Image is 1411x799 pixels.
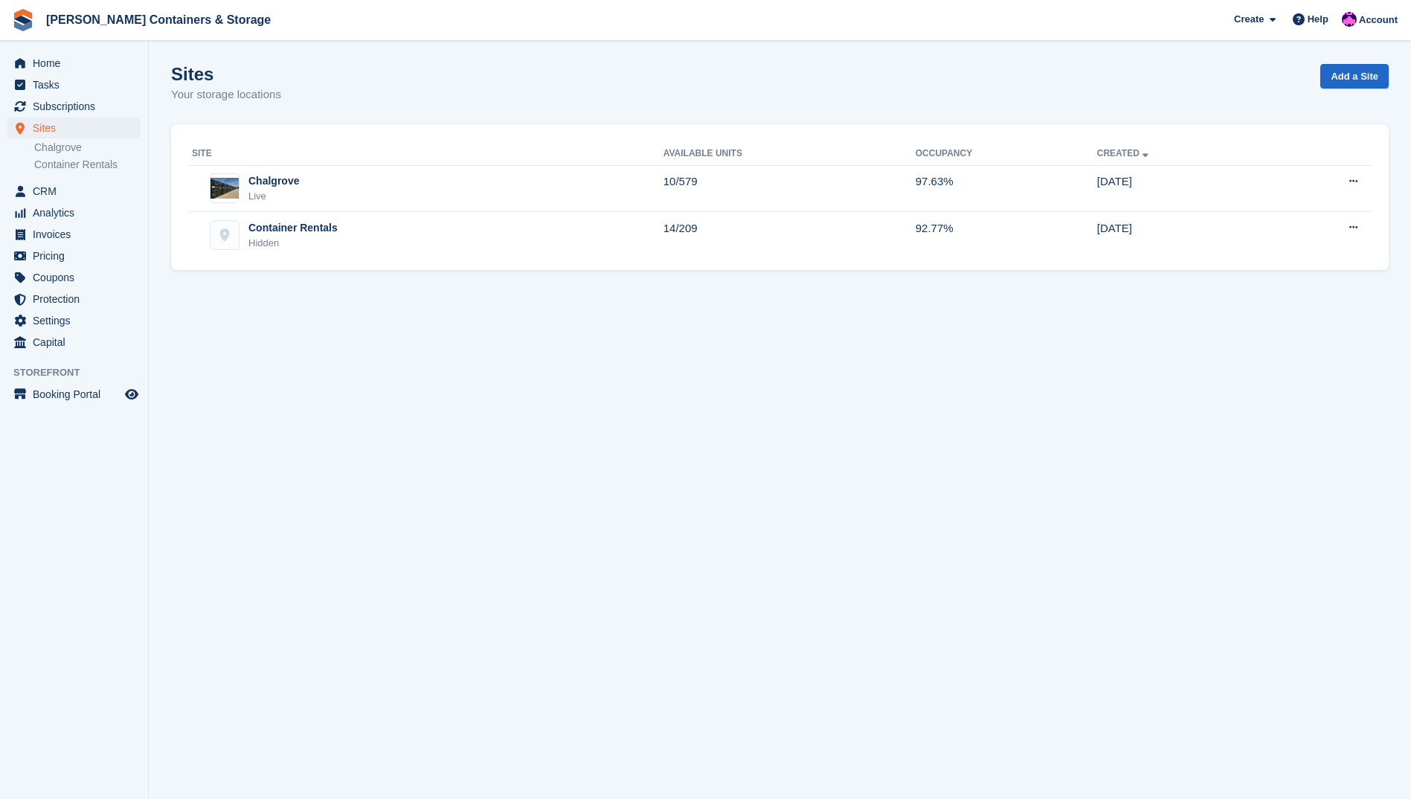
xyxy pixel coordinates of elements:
td: [DATE] [1097,212,1270,258]
span: Create [1234,12,1264,27]
span: Analytics [33,202,122,223]
a: Add a Site [1320,64,1389,89]
th: Available Units [663,142,916,166]
span: Tasks [33,74,122,95]
a: menu [7,74,141,95]
span: Invoices [33,224,122,245]
a: Container Rentals [34,158,141,172]
span: Pricing [33,246,122,266]
img: Container Rentals site image placeholder [210,221,239,249]
td: 97.63% [916,165,1097,212]
a: menu [7,332,141,353]
th: Site [189,142,663,166]
a: Created [1097,148,1151,158]
a: menu [7,246,141,266]
a: menu [7,53,141,74]
span: Capital [33,332,122,353]
td: 92.77% [916,212,1097,258]
div: Container Rentals [248,220,338,236]
span: Storefront [13,365,148,380]
a: menu [7,310,141,331]
img: stora-icon-8386f47178a22dfd0bd8f6a31ec36ba5ce8667c1dd55bd0f319d3a0aa187defe.svg [12,9,34,31]
img: Image of Chalgrove site [210,178,239,199]
span: Protection [33,289,122,309]
img: Nathan Edwards [1342,12,1357,27]
span: Booking Portal [33,384,122,405]
p: Your storage locations [171,86,281,103]
th: Occupancy [916,142,1097,166]
td: 14/209 [663,212,916,258]
div: Hidden [248,236,338,251]
span: Settings [33,310,122,331]
a: menu [7,289,141,309]
span: CRM [33,181,122,202]
span: Subscriptions [33,96,122,117]
span: Sites [33,118,122,138]
span: Account [1359,13,1398,28]
span: Help [1308,12,1328,27]
a: Preview store [123,385,141,403]
span: Coupons [33,267,122,288]
a: [PERSON_NAME] Containers & Storage [40,7,277,32]
a: menu [7,267,141,288]
a: menu [7,202,141,223]
td: [DATE] [1097,165,1270,212]
h1: Sites [171,64,281,84]
a: Chalgrove [34,141,141,155]
div: Chalgrove [248,173,299,189]
a: menu [7,224,141,245]
a: menu [7,96,141,117]
a: menu [7,384,141,405]
a: menu [7,181,141,202]
div: Live [248,189,299,204]
td: 10/579 [663,165,916,212]
a: menu [7,118,141,138]
span: Home [33,53,122,74]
